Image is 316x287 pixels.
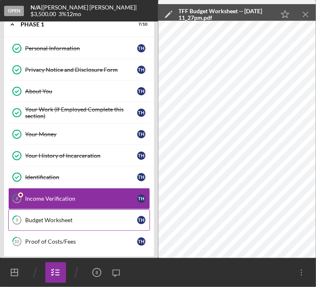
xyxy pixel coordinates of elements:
div: Income Verification [25,195,137,202]
div: T H [137,237,145,246]
div: [PERSON_NAME] [PERSON_NAME] | [42,4,137,11]
b: N/A [30,4,41,11]
a: Your Work (If Employed Complete this section)TH [8,102,150,123]
a: 10Proof of Costs/FeesTH [8,231,150,252]
a: Your History of IncarcerationTH [8,145,150,166]
div: $3,500.00 [30,11,59,17]
a: Personal InformationTH [8,38,150,59]
div: T H [137,152,145,160]
div: Your Work (If Employed Complete this section) [25,106,137,119]
div: T H [137,194,145,203]
div: Identification [25,174,137,180]
div: T H [137,173,145,181]
tspan: 8 [16,196,18,202]
tspan: 8 [96,270,98,275]
a: About YouTH [8,81,150,102]
a: Your MoneyTH [8,123,150,145]
a: 8Income VerificationTH [8,188,150,209]
div: Your Money [25,131,137,138]
tspan: 9 [16,218,19,223]
div: Phase 1 [21,22,127,27]
div: T H [137,87,145,95]
div: 3 % [59,11,66,17]
a: Privacy Notice and Disclosure FormTH [8,59,150,81]
div: T H [137,44,145,52]
div: T H [137,109,145,117]
a: 9Budget WorksheetTH [8,209,150,231]
div: 12 mo [66,11,81,17]
div: T H [137,216,145,224]
div: Budget Worksheet [25,217,137,223]
div: T H [137,66,145,74]
div: T H [137,130,145,138]
div: 7 / 10 [133,22,148,27]
div: Open [4,6,24,16]
tspan: 10 [14,239,20,244]
div: | [30,4,42,11]
div: Your History of Incarceration [25,152,137,159]
div: Personal Information [25,45,137,52]
div: Proof of Costs/Fees [25,238,137,245]
div: About You [25,88,137,95]
div: TFF Budget Worksheet -- [DATE] 11_27pm.pdf [179,8,271,21]
a: IdentificationTH [8,166,150,188]
div: Privacy Notice and Disclosure Form [25,66,137,73]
